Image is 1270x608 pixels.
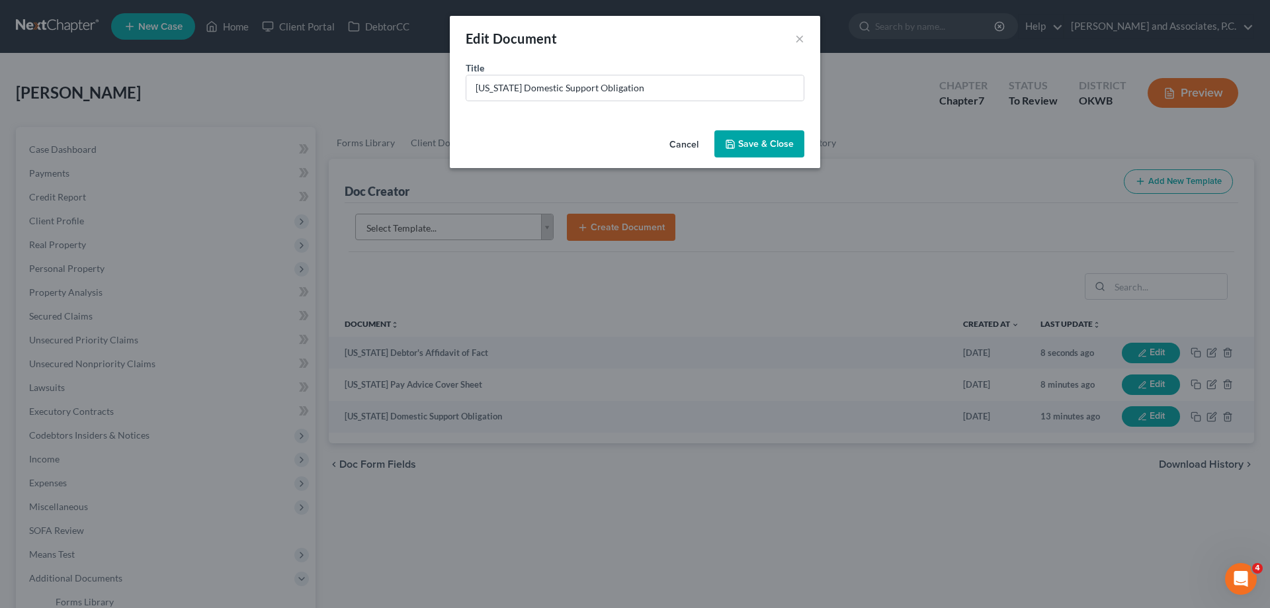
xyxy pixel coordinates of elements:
span: 4 [1252,563,1263,574]
div: Edit Document [466,29,557,48]
span: Title [466,62,484,73]
input: Enter document name... [466,75,804,101]
button: × [795,30,804,46]
button: Save & Close [714,130,804,158]
iframe: Intercom live chat [1225,563,1257,595]
button: Cancel [659,132,709,158]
